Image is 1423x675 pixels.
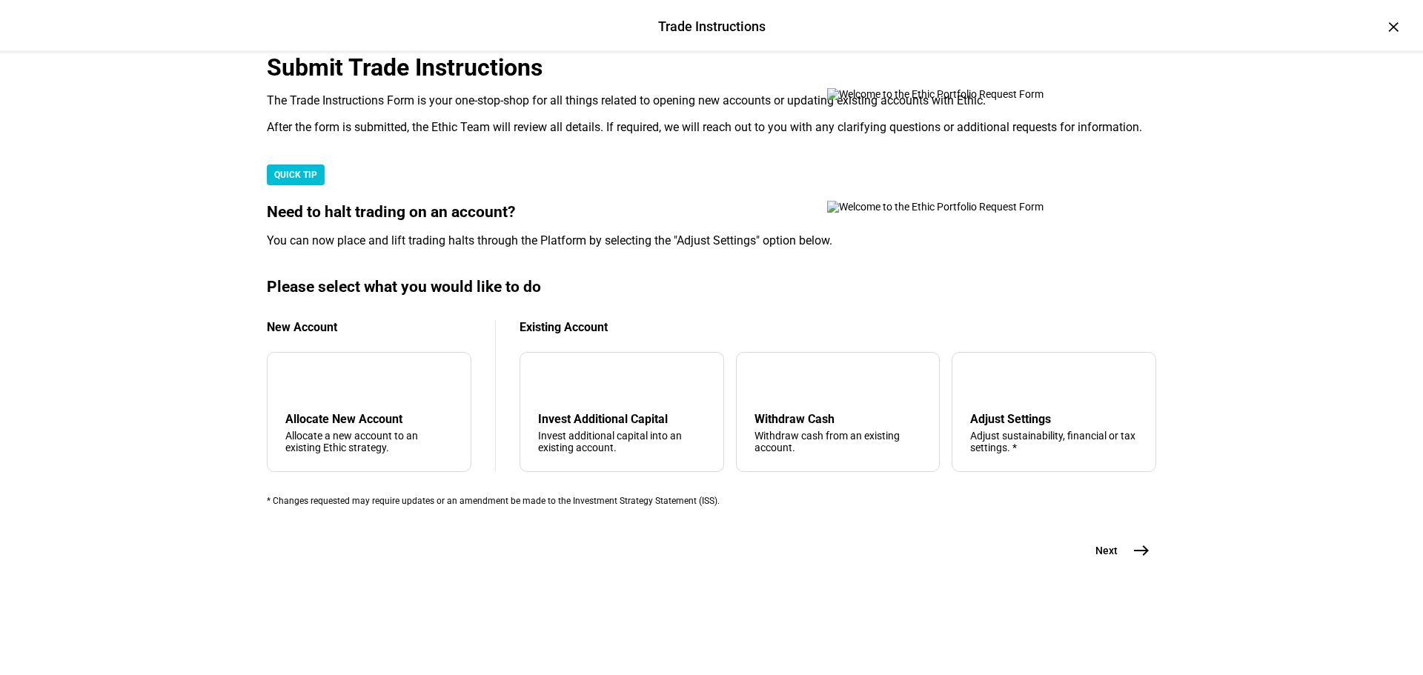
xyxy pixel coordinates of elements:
[827,201,1094,213] img: Welcome to the Ethic Portfolio Request Form
[754,412,922,426] div: Withdraw Cash
[267,53,1156,82] div: Submit Trade Instructions
[1381,15,1405,39] div: ×
[970,370,994,394] mat-icon: tune
[970,430,1138,453] div: Adjust sustainability, financial or tax settings. *
[267,320,471,334] div: New Account
[267,496,1156,506] div: * Changes requested may require updates or an amendment be made to the Investment Strategy Statem...
[1095,543,1118,558] span: Next
[267,203,1156,222] div: Need to halt trading on an account?
[285,430,453,453] div: Allocate a new account to an existing Ethic strategy.
[267,233,1156,248] div: You can now place and lift trading halts through the Platform by selecting the "Adjust Settings" ...
[658,17,766,36] div: Trade Instructions
[267,120,1156,135] div: After the form is submitted, the Ethic Team will review all details. If required, we will reach o...
[538,412,706,426] div: Invest Additional Capital
[267,93,1156,108] div: The Trade Instructions Form is your one-stop-shop for all things related to opening new accounts ...
[538,430,706,453] div: Invest additional capital into an existing account.
[754,430,922,453] div: Withdraw cash from an existing account.
[520,320,1156,334] div: Existing Account
[1078,536,1156,565] button: Next
[1132,542,1150,559] mat-icon: east
[541,373,559,391] mat-icon: arrow_downward
[970,412,1138,426] div: Adjust Settings
[757,373,775,391] mat-icon: arrow_upward
[285,412,453,426] div: Allocate New Account
[827,88,1094,100] img: Welcome to the Ethic Portfolio Request Form
[267,164,325,185] div: QUICK TIP
[288,373,306,391] mat-icon: add
[267,278,1156,296] div: Please select what you would like to do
